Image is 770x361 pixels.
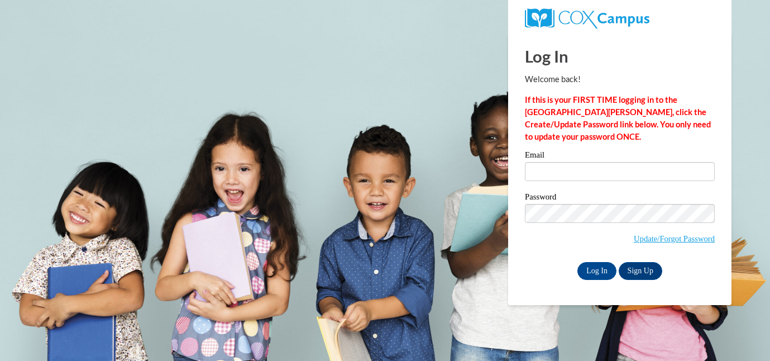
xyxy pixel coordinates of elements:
[525,8,649,28] img: COX Campus
[577,262,616,280] input: Log In
[619,262,662,280] a: Sign Up
[525,193,715,204] label: Password
[525,13,649,22] a: COX Campus
[525,45,715,68] h1: Log In
[525,151,715,162] label: Email
[634,234,715,243] a: Update/Forgot Password
[525,73,715,85] p: Welcome back!
[525,95,711,141] strong: If this is your FIRST TIME logging in to the [GEOGRAPHIC_DATA][PERSON_NAME], click the Create/Upd...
